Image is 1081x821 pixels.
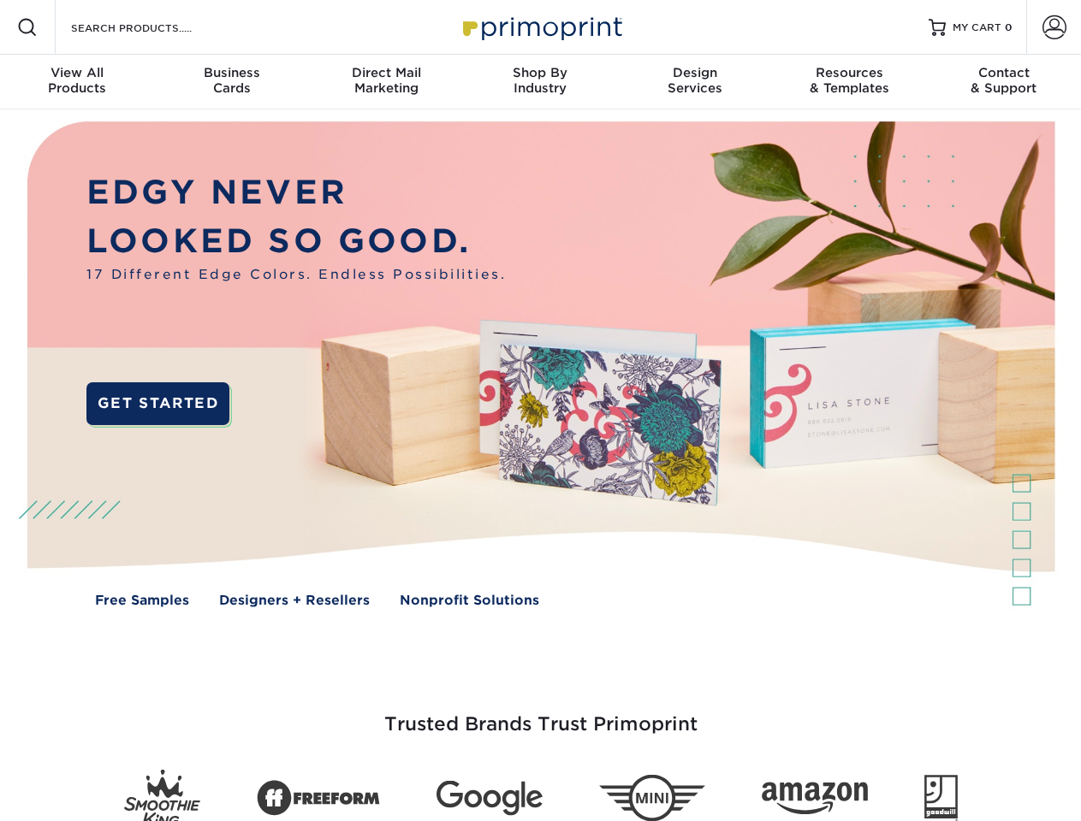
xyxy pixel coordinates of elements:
img: Primoprint [455,9,627,45]
a: Shop ByIndustry [463,55,617,109]
a: Contact& Support [927,55,1081,109]
a: Designers + Resellers [219,591,370,611]
h3: Trusted Brands Trust Primoprint [40,672,1042,756]
div: & Templates [772,65,926,96]
p: LOOKED SO GOOD. [86,217,506,266]
img: Goodwill [924,775,958,821]
a: BusinessCards [154,55,308,109]
span: Contact [927,65,1081,80]
span: Direct Mail [309,65,463,80]
div: Marketing [309,65,463,96]
img: Google [437,781,543,816]
input: SEARCH PRODUCTS..... [69,17,236,38]
a: Direct MailMarketing [309,55,463,109]
div: & Support [927,65,1081,96]
div: Industry [463,65,617,96]
img: Amazon [762,783,868,815]
span: Business [154,65,308,80]
a: Free Samples [95,591,189,611]
span: 0 [1005,21,1013,33]
a: Resources& Templates [772,55,926,109]
p: EDGY NEVER [86,168,506,217]
span: 17 Different Edge Colors. Endless Possibilities. [86,265,506,285]
span: Resources [772,65,926,80]
a: GET STARTED [86,382,229,425]
div: Cards [154,65,308,96]
span: Shop By [463,65,617,80]
a: DesignServices [618,55,772,109]
span: Design [618,65,772,80]
a: Nonprofit Solutions [400,591,539,611]
div: Services [618,65,772,96]
span: MY CART [953,21,1001,35]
